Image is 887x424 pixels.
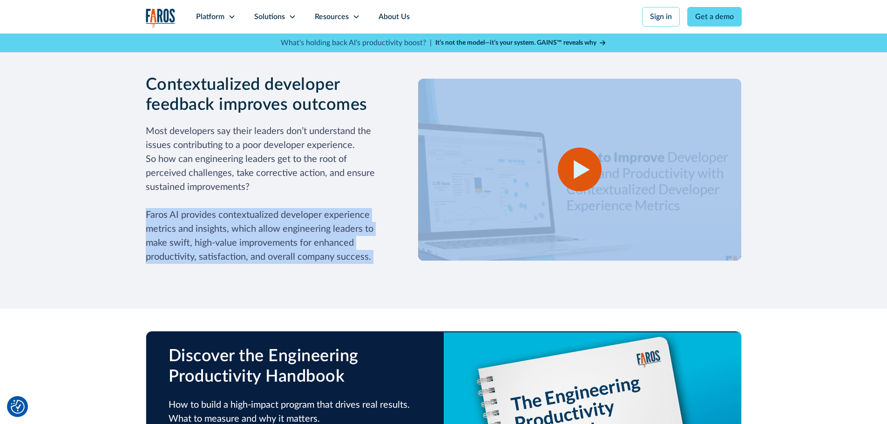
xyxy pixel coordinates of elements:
[11,400,25,414] img: Revisit consent button
[146,124,388,264] p: Most developers say their leaders don’t understand the issues contributing to a poor developer ex...
[435,40,596,46] strong: It’s not the model—it’s your system. GAINS™ reveals why
[196,11,224,22] div: Platform
[254,11,285,22] div: Solutions
[146,75,388,115] h3: Contextualized developer feedback improves outcomes
[146,8,176,27] a: home
[315,11,349,22] div: Resources
[169,346,421,386] h2: Discover the Engineering Productivity Handbook
[11,400,25,414] button: Cookie Settings
[169,398,421,412] p: How to build a high-impact program that drives real results.
[418,79,742,261] a: open lightbox
[435,38,607,48] a: It’s not the model—it’s your system. GAINS™ reveals why
[642,7,680,27] a: Sign in
[281,37,432,48] p: What's holding back AI's productivity boost? |
[687,7,742,27] a: Get a demo
[146,8,176,27] img: Logo of the analytics and reporting company Faros.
